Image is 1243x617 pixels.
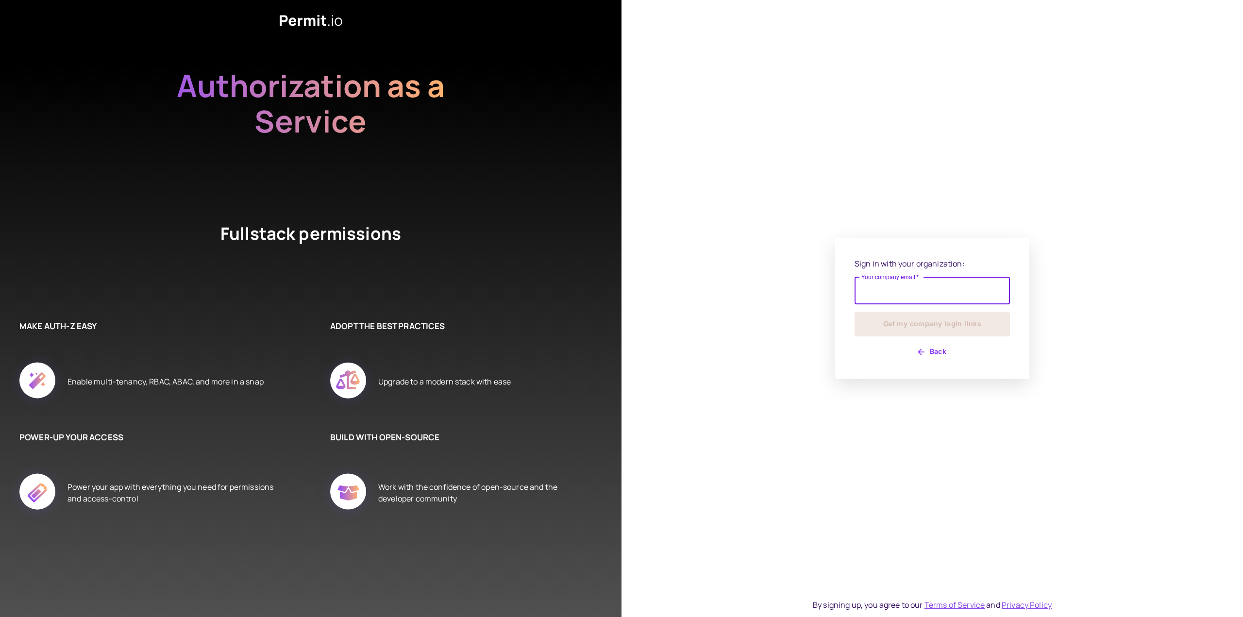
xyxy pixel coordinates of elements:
label: Your company email [861,273,919,281]
h6: ADOPT THE BEST PRACTICES [330,320,592,333]
div: Work with the confidence of open-source and the developer community [378,463,592,523]
h6: POWER-UP YOUR ACCESS [19,431,282,444]
a: Privacy Policy [1002,600,1052,610]
div: Enable multi-tenancy, RBAC, ABAC, and more in a snap [67,351,264,412]
h6: MAKE AUTH-Z EASY [19,320,282,333]
h2: Authorization as a Service [146,68,476,174]
h4: Fullstack permissions [185,222,437,281]
h6: BUILD WITH OPEN-SOURCE [330,431,592,444]
div: By signing up, you agree to our and [813,599,1052,611]
p: Sign in with your organization: [855,258,1010,269]
a: Terms of Service [924,600,985,610]
button: Get my company login links [855,312,1010,336]
div: Power your app with everything you need for permissions and access-control [67,463,282,523]
div: Upgrade to a modern stack with ease [378,351,511,412]
button: Back [855,344,1010,360]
